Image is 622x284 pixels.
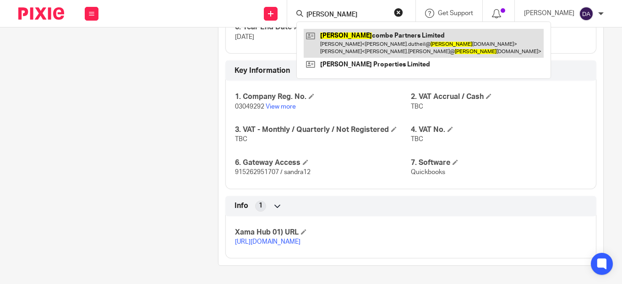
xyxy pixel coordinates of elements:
[394,8,403,17] button: Clear
[524,9,574,18] p: [PERSON_NAME]
[235,201,248,211] span: Info
[411,169,445,175] span: Quickbooks
[235,158,411,168] h4: 6. Gateway Access
[411,125,587,135] h4: 4. VAT No.
[438,10,473,16] span: Get Support
[411,92,587,102] h4: 2. VAT Accrual / Cash
[235,104,264,110] span: 03049292
[18,7,64,20] img: Pixie
[579,6,594,21] img: svg%3E
[235,66,290,76] span: Key Information
[235,34,254,40] span: [DATE]
[411,104,423,110] span: TBC
[259,201,262,210] span: 1
[235,22,411,32] h4: 6. Year End Date
[306,11,388,19] input: Search
[235,125,411,135] h4: 3. VAT - Monthly / Quarterly / Not Registered
[235,169,311,175] span: 915262951707 / sandra12
[235,228,411,237] h4: Xama Hub 01) URL
[235,239,300,245] a: [URL][DOMAIN_NAME]
[235,136,247,142] span: TBC
[235,92,411,102] h4: 1. Company Reg. No.
[266,104,296,110] a: View more
[411,158,587,168] h4: 7. Software
[411,136,423,142] span: TBC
